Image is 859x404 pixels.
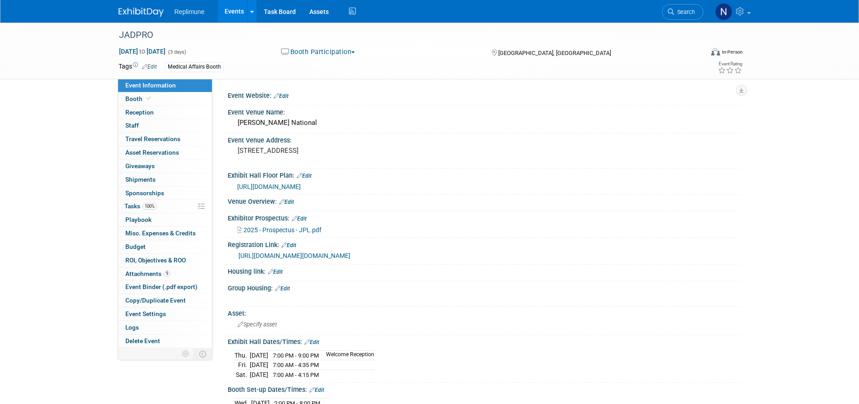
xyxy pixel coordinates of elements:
span: 100% [142,203,157,210]
span: Shipments [125,176,156,183]
a: 2025 - Prospectus - JPL.pdf [237,226,322,234]
a: Logs [118,321,212,334]
td: [DATE] [250,370,268,379]
img: ExhibitDay [119,8,164,17]
a: Attachments9 [118,267,212,280]
span: Search [674,9,695,15]
span: Travel Reservations [125,135,180,142]
span: Logs [125,324,139,331]
td: Fri. [234,360,250,370]
span: 9 [164,270,170,277]
a: Delete Event [118,335,212,348]
a: Edit [304,339,319,345]
span: Tasks [124,202,157,210]
span: Reception [125,109,154,116]
span: 7:00 AM - 4:15 PM [273,372,319,378]
a: Booth [118,92,212,106]
a: Edit [274,93,289,99]
span: [DATE] [DATE] [119,47,166,55]
div: Event Venue Address: [228,133,741,145]
a: ROI, Objectives & ROO [118,254,212,267]
a: Tasks100% [118,200,212,213]
a: Search [662,4,703,20]
td: Tags [119,62,157,72]
div: Event Rating [718,62,742,66]
img: Format-Inperson.png [711,48,720,55]
span: Booth [125,95,153,102]
a: Event Information [118,79,212,92]
span: Giveaways [125,162,155,170]
span: Sponsorships [125,189,164,197]
div: Exhibit Hall Dates/Times: [228,335,741,347]
i: Booth reservation complete [147,96,151,101]
td: Sat. [234,370,250,379]
span: Attachments [125,270,170,277]
pre: [STREET_ADDRESS] [238,147,432,155]
div: Exhibit Hall Floor Plan: [228,169,741,180]
a: Edit [281,242,296,248]
span: Replimune [175,8,205,15]
span: (3 days) [167,49,186,55]
a: Edit [268,269,283,275]
a: Edit [279,199,294,205]
a: Edit [292,216,307,222]
a: Sponsorships [118,187,212,200]
span: 7:00 AM - 4:35 PM [273,362,319,368]
div: Housing link: [228,265,741,276]
span: Delete Event [125,337,160,344]
span: Budget [125,243,146,250]
span: Playbook [125,216,152,223]
div: Event Website: [228,89,741,101]
div: JADPRO [116,27,690,43]
a: Edit [297,173,312,179]
div: Asset: [228,307,741,318]
span: Copy/Duplicate Event [125,297,186,304]
span: Specify asset [238,321,277,328]
a: Travel Reservations [118,133,212,146]
span: [GEOGRAPHIC_DATA], [GEOGRAPHIC_DATA] [498,50,611,56]
td: Thu. [234,350,250,360]
span: Misc. Expenses & Credits [125,230,196,237]
div: Registration Link: [228,238,741,250]
a: Edit [275,285,290,292]
div: Event Format [650,47,743,60]
td: Personalize Event Tab Strip [178,348,194,360]
span: 7:00 PM - 9:00 PM [273,352,319,359]
span: ROI, Objectives & ROO [125,257,186,264]
a: [URL][DOMAIN_NAME] [237,183,301,190]
a: Edit [142,64,157,70]
a: Event Settings [118,308,212,321]
a: Reception [118,106,212,119]
div: Exhibitor Prospectus: [228,211,741,223]
a: Staff [118,119,212,132]
span: Staff [125,122,139,129]
a: Event Binder (.pdf export) [118,280,212,294]
a: Copy/Duplicate Event [118,294,212,307]
button: Booth Participation [278,47,358,57]
a: Budget [118,240,212,253]
span: to [138,48,147,55]
td: [DATE] [250,360,268,370]
td: [DATE] [250,350,268,360]
a: [URL][DOMAIN_NAME][DOMAIN_NAME] [239,252,350,259]
a: Giveaways [118,160,212,173]
span: Event Binder (.pdf export) [125,283,198,290]
a: Edit [309,387,324,393]
div: Venue Overview: [228,195,741,207]
span: Event Information [125,82,176,89]
td: Welcome Reception [321,350,374,360]
div: Medical Affairs Booth [165,62,224,72]
div: Group Housing: [228,281,741,293]
span: Asset Reservations [125,149,179,156]
div: Booth Set-up Dates/Times: [228,383,741,395]
span: Event Settings [125,310,166,317]
div: In-Person [721,49,743,55]
a: Misc. Expenses & Credits [118,227,212,240]
div: [PERSON_NAME] National [234,116,734,130]
a: Asset Reservations [118,146,212,159]
a: Shipments [118,173,212,186]
div: Event Venue Name: [228,106,741,117]
span: 2025 - Prospectus - JPL.pdf [243,226,322,234]
img: Nicole Schaeffner [715,3,732,20]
